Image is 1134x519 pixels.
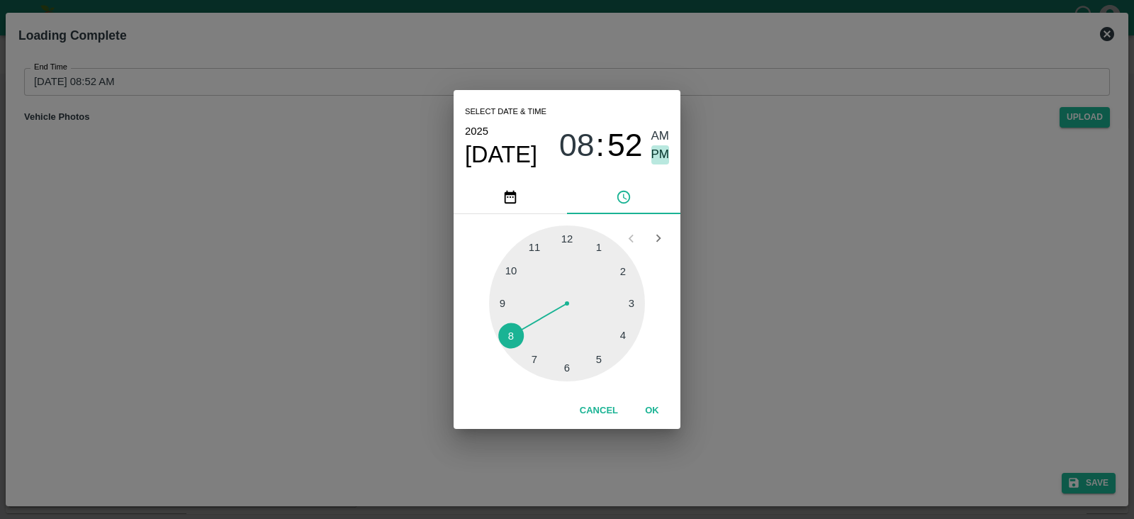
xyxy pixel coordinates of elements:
[559,127,595,164] button: 08
[454,180,567,214] button: pick date
[629,398,675,423] button: OK
[607,127,643,164] button: 52
[465,101,546,123] span: Select date & time
[596,127,605,164] span: :
[574,398,624,423] button: Cancel
[651,127,670,146] button: AM
[465,140,537,169] button: [DATE]
[465,122,488,140] button: 2025
[645,225,672,252] button: Open next view
[567,180,680,214] button: pick time
[651,145,670,164] button: PM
